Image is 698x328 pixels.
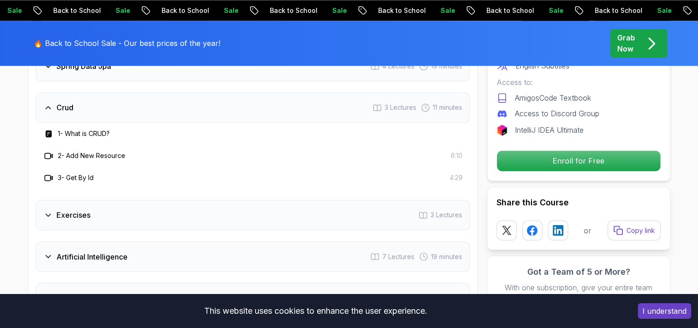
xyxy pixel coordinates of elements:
[36,200,470,230] button: Exercises3 Lectures
[431,62,462,71] span: 19 minutes
[39,6,101,15] p: Back to School
[535,6,564,15] p: Sale
[34,38,220,49] p: 🔥 Back to School Sale - Our best prices of the year!
[581,6,643,15] p: Back to School
[101,6,131,15] p: Sale
[515,60,570,71] p: English Subtitles
[515,92,591,103] p: AmigosCode Textbook
[643,6,672,15] p: Sale
[497,124,508,136] img: jetbrains logo
[56,209,90,221] h3: Exercises
[497,265,661,278] h3: Got a Team of 5 or More?
[147,6,210,15] p: Back to School
[431,252,462,261] span: 19 minutes
[36,283,470,313] button: Outro2 Lectures
[58,173,94,182] h3: 3 - Get By Id
[638,303,691,319] button: Accept cookies
[56,61,111,72] h3: Spring Data Jpa
[430,293,462,302] span: 2 Lectures
[515,108,599,119] p: Access to Discord Group
[36,51,470,81] button: Spring Data Jpa4 Lectures 19 minutes
[497,282,661,304] p: With one subscription, give your entire team access to all courses and features.
[58,129,110,138] h3: 1 - What is CRUD?
[7,301,624,321] div: This website uses cookies to enhance the user experience.
[430,210,462,220] span: 3 Lectures
[364,6,426,15] p: Back to School
[426,6,456,15] p: Sale
[626,226,655,235] p: Copy link
[497,77,661,88] p: Access to:
[56,102,73,113] h3: Crud
[318,6,347,15] p: Sale
[472,6,535,15] p: Back to School
[382,62,414,71] span: 4 Lectures
[56,251,128,262] h3: Artificial Intelligence
[497,150,661,171] button: Enroll for Free
[36,241,470,271] button: Artificial Intelligence7 Lectures 19 minutes
[584,225,592,236] p: or
[36,92,470,123] button: Crud3 Lectures 11 minutes
[515,124,584,136] p: IntelliJ IDEA Ultimate
[497,151,660,171] p: Enroll for Free
[58,151,125,160] h3: 2 - Add New Resource
[608,220,661,240] button: Copy link
[433,103,462,112] span: 11 minutes
[256,6,318,15] p: Back to School
[210,6,239,15] p: Sale
[617,32,635,54] p: Grab Now
[497,196,661,209] h2: Share this Course
[450,173,463,182] span: 4:29
[382,252,414,261] span: 7 Lectures
[56,292,76,303] h3: Outro
[385,103,416,112] span: 3 Lectures
[451,151,463,160] span: 6:10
